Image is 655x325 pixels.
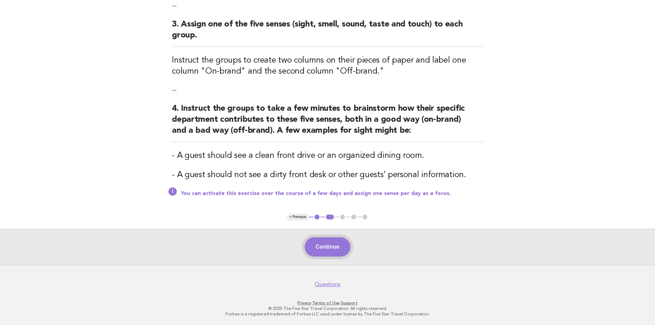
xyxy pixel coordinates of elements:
p: · · [117,300,538,306]
button: < Previous [287,214,309,220]
button: Continue [305,237,350,257]
a: Questions [315,281,340,288]
h3: Instruct the groups to create two columns on their pieces of paper and label one column "On-brand... [172,55,483,77]
p: -- [172,85,483,95]
p: Forbes is a registered trademark of Forbes LLC used under license by The Five Star Travel Corpora... [117,311,538,317]
h2: 4. Instruct the groups to take a few minutes to brainstorm how their specific department contribu... [172,103,483,142]
a: Terms of Use [312,301,340,305]
button: 2 [325,214,335,220]
h3: - A guest should see a clean front drive or an organized dining room. [172,150,483,161]
p: -- [172,1,483,11]
p: You can activate this exercise over the course of a few days and assign one sense per day as a fo... [181,190,483,197]
h3: - A guest should not see a dirty front desk or other guests' personal information. [172,170,483,181]
button: 1 [314,214,320,220]
a: Privacy [297,301,311,305]
p: © 2025 The Five Star Travel Corporation. All rights reserved. [117,306,538,311]
a: Support [341,301,358,305]
h2: 3. Assign one of the five senses (sight, smell, sound, taste and touch) to each group. [172,19,483,47]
